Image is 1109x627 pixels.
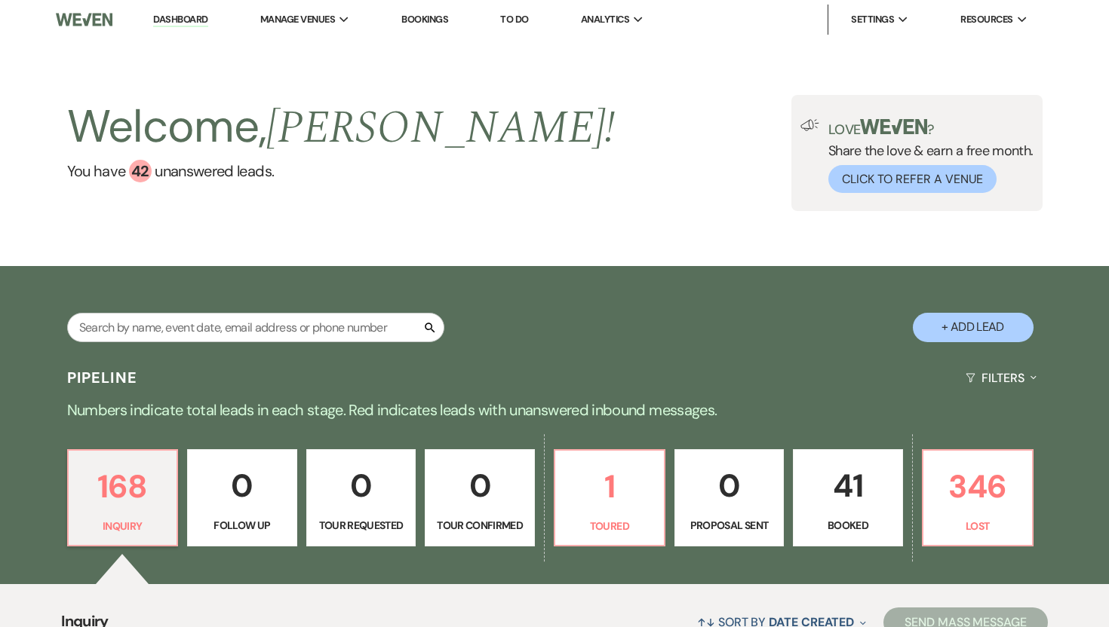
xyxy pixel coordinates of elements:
[803,460,893,511] p: 41
[67,367,138,388] h3: Pipeline
[11,398,1098,422] p: Numbers indicate total leads in each stage. Red indicates leads with unanswered inbound messages.
[564,518,655,534] p: Toured
[316,460,407,511] p: 0
[153,13,207,27] a: Dashboard
[500,13,528,26] a: To Do
[67,313,444,342] input: Search by name, event date, email address or phone number
[851,12,894,27] span: Settings
[266,93,615,163] span: [PERSON_NAME] !
[197,460,287,511] p: 0
[922,449,1034,547] a: 346Lost
[67,95,616,160] h2: Welcome,
[564,461,655,512] p: 1
[674,449,785,547] a: 0Proposal Sent
[803,517,893,534] p: Booked
[913,313,1034,342] button: + Add Lead
[425,449,535,547] a: 0Tour Confirmed
[684,460,775,511] p: 0
[828,165,997,193] button: Click to Refer a Venue
[435,517,525,534] p: Tour Confirmed
[800,119,819,131] img: loud-speaker-illustration.svg
[932,518,1023,534] p: Lost
[316,517,407,534] p: Tour Requested
[860,119,927,134] img: weven-logo-green.svg
[684,517,775,534] p: Proposal Sent
[197,517,287,534] p: Follow Up
[187,449,297,547] a: 0Follow Up
[554,449,665,547] a: 1Toured
[78,518,168,534] p: Inquiry
[67,160,616,182] a: You have 42 unanswered leads.
[67,449,179,547] a: 168Inquiry
[960,358,1042,398] button: Filters
[932,461,1023,512] p: 346
[828,119,1034,136] p: Love ?
[260,12,335,27] span: Manage Venues
[960,12,1012,27] span: Resources
[435,460,525,511] p: 0
[78,461,168,512] p: 168
[581,12,629,27] span: Analytics
[793,449,903,547] a: 41Booked
[306,449,416,547] a: 0Tour Requested
[56,4,112,35] img: Weven Logo
[819,119,1034,193] div: Share the love & earn a free month.
[129,160,152,182] div: 42
[401,13,448,26] a: Bookings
